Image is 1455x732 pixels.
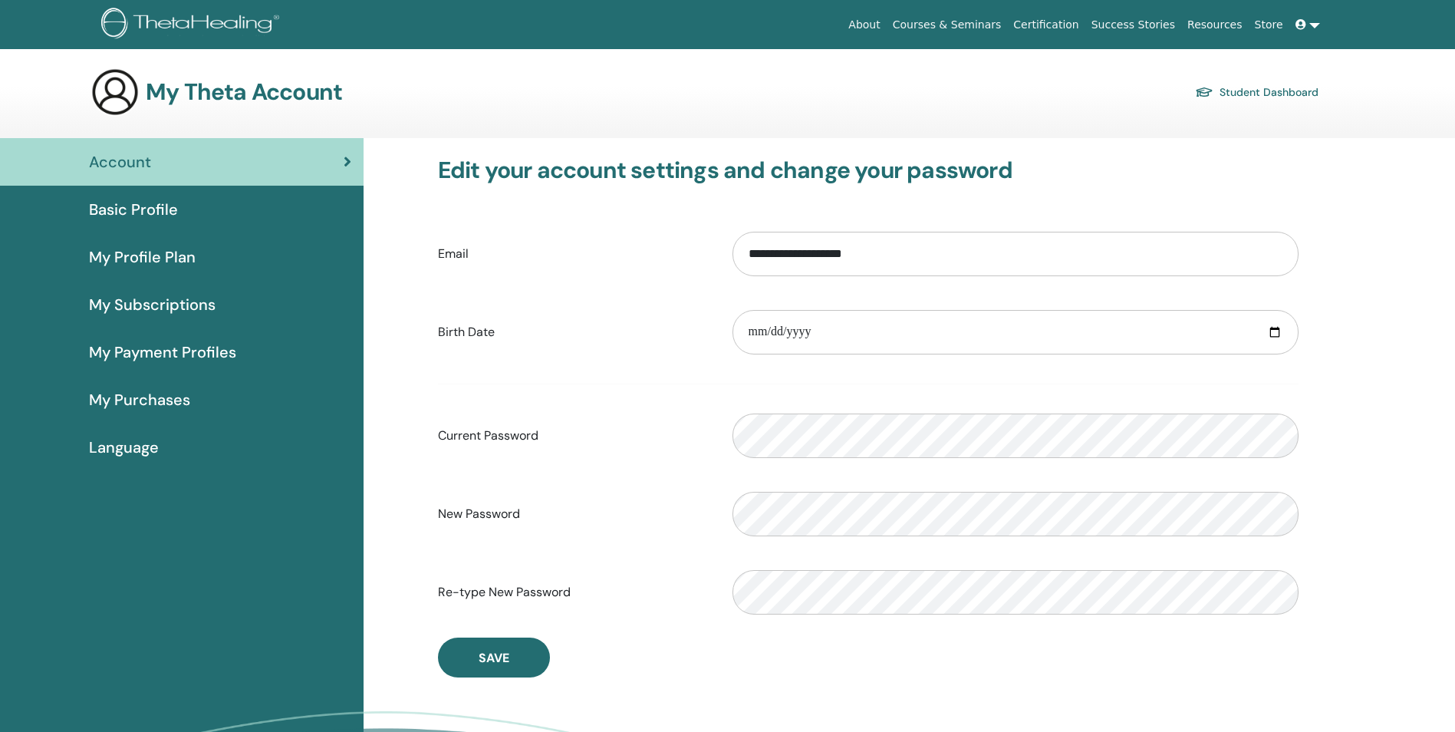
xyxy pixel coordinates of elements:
button: Save [438,638,550,678]
label: New Password [426,500,721,529]
img: generic-user-icon.jpg [91,68,140,117]
span: My Profile Plan [89,246,196,269]
a: Resources [1181,11,1249,39]
span: My Subscriptions [89,293,216,316]
label: Re-type New Password [426,578,721,607]
label: Current Password [426,421,721,450]
img: logo.png [101,8,285,42]
span: Language [89,436,159,459]
h3: Edit your account settings and change your password [438,157,1299,184]
span: Save [479,650,509,666]
a: Certification [1007,11,1085,39]
label: Email [426,239,721,269]
span: Account [89,150,151,173]
a: About [842,11,886,39]
h3: My Theta Account [146,78,342,106]
span: My Purchases [89,388,190,411]
a: Student Dashboard [1195,81,1318,103]
a: Store [1249,11,1289,39]
span: Basic Profile [89,198,178,221]
label: Birth Date [426,318,721,347]
a: Success Stories [1085,11,1181,39]
span: My Payment Profiles [89,341,236,364]
img: graduation-cap.svg [1195,86,1213,99]
a: Courses & Seminars [887,11,1008,39]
